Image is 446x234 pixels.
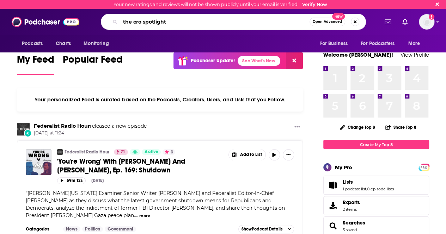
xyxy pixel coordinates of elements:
[401,51,429,58] a: View Profile
[26,190,285,219] span: "
[336,123,379,132] button: Change Top 8
[26,190,285,219] span: [PERSON_NAME][US_STATE] Examiner Senior Writer [PERSON_NAME] and Federalist Editor-In-Chief [PERS...
[408,39,420,49] span: More
[238,225,294,233] button: ShowPodcast Details
[65,149,109,155] a: Federalist Radio Hour
[26,226,57,232] h3: Categories
[84,39,109,49] span: Monitoring
[57,177,86,184] button: 59m 12s
[385,120,417,134] button: Share Top 8
[419,14,434,30] button: Show profile menu
[26,149,51,175] img: 'You're Wrong' With Mollie Hemingway And David Harsanyi, Ep. 169: Shutdown
[114,2,327,7] div: Your new ratings and reviews will not be shown publicly until your email is verified.
[135,212,138,219] span: ...
[242,227,282,232] span: Show Podcast Details
[323,140,429,149] a: Create My Top 8
[323,51,393,58] a: Welcome [PERSON_NAME]!
[82,226,103,232] a: Politics
[335,164,352,171] div: My Pro
[17,53,54,70] span: My Feed
[343,179,394,185] a: Lists
[429,14,434,20] svg: Email not verified
[34,123,90,129] a: Federalist Radio Hour
[313,20,342,24] span: Open Advanced
[302,2,327,7] a: Verify Now
[191,58,235,64] p: Podchaser Update!
[419,14,434,30] img: User Profile
[240,152,262,157] span: Add to List
[24,129,32,137] div: New Episode
[238,56,280,66] a: See What's New
[283,149,294,160] button: Show More Button
[142,149,161,155] a: Active
[343,199,360,205] span: Exports
[382,16,394,28] a: Show notifications dropdown
[57,149,63,155] img: Federalist Radio Hour
[343,207,360,212] span: 2 items
[114,149,128,155] a: 71
[63,226,80,232] a: News
[63,53,123,75] a: Popular Feed
[229,149,265,160] button: Show More Button
[91,178,104,183] div: [DATE]
[292,123,303,132] button: Show More Button
[17,37,52,50] button: open menu
[34,130,147,136] span: [DATE] at 11:24
[343,227,357,232] a: 3 saved
[326,180,340,190] a: Lists
[343,179,353,185] span: Lists
[51,37,75,50] a: Charts
[63,53,123,70] span: Popular Feed
[12,15,79,29] img: Podchaser - Follow, Share and Rate Podcasts
[420,164,428,170] a: PRO
[326,221,340,231] a: Searches
[101,14,366,30] div: Search podcasts, credits, & more...
[315,37,356,50] button: open menu
[326,201,340,210] span: Exports
[57,157,185,175] span: 'You're Wrong' With [PERSON_NAME] And [PERSON_NAME], Ep. 169: Shutdown
[419,14,434,30] span: Logged in as jbarbour
[366,186,367,191] span: ,
[310,18,345,26] button: Open AdvancedNew
[57,157,224,175] a: 'You're Wrong' With [PERSON_NAME] And [PERSON_NAME], Ep. 169: Shutdown
[163,149,175,155] button: 3
[22,39,43,49] span: Podcasts
[79,37,118,50] button: open menu
[139,213,150,219] button: more
[399,16,410,28] a: Show notifications dropdown
[34,123,147,129] h3: released a new episode
[105,226,136,232] a: Government
[343,220,365,226] a: Searches
[403,37,429,50] button: open menu
[356,37,405,50] button: open menu
[56,39,71,49] span: Charts
[332,13,345,20] span: New
[17,88,303,112] div: Your personalized Feed is curated based on the Podcasts, Creators, Users, and Lists that you Follow.
[367,186,394,191] a: 0 episode lists
[323,196,429,215] a: Exports
[323,176,429,195] span: Lists
[320,39,348,49] span: For Business
[17,123,30,135] img: Federalist Radio Hour
[121,148,125,156] span: 71
[343,186,366,191] a: 1 podcast list
[17,53,54,75] a: My Feed
[361,39,395,49] span: For Podcasters
[145,148,158,156] span: Active
[120,16,310,27] input: Search podcasts, credits, & more...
